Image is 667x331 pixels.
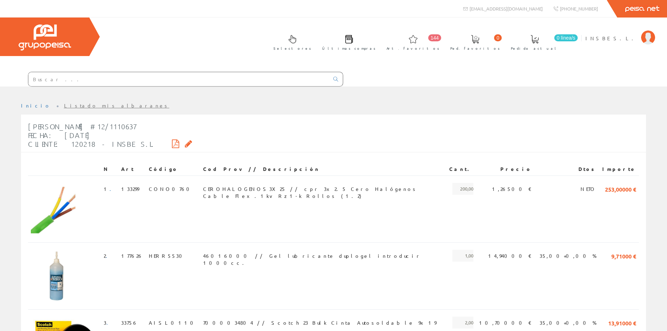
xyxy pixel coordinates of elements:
[452,183,473,195] span: 200,00
[203,317,436,329] span: 7000034804 // Scotch 23 Bulk Cinta Autosoldable 9x19
[273,45,311,52] span: Selectores
[149,183,194,195] span: CONO0760
[322,45,376,52] span: Últimas compras
[106,319,112,326] a: .
[492,183,532,195] span: 1,26500 €
[149,250,186,262] span: HERR5530
[31,183,77,235] img: Foto artículo (131.33535660091x150)
[488,250,532,262] span: 14,94000 €
[172,141,179,146] i: Descargar PDF
[599,163,639,175] th: Importe
[121,317,138,329] span: 33756
[104,317,112,329] span: 3
[605,183,636,195] span: 253,00000 €
[452,250,473,262] span: 1,00
[64,102,169,109] a: Listado mis albaranes
[585,29,655,36] a: INSBE S.L.
[450,45,500,52] span: Ped. favoritos
[446,163,476,175] th: Cant.
[185,141,192,146] i: Solicitar por email copia firmada
[511,45,558,52] span: Pedido actual
[581,183,597,195] span: NETO
[470,6,543,12] span: [EMAIL_ADDRESS][DOMAIN_NAME]
[494,34,502,41] span: 0
[146,163,200,175] th: Código
[611,250,636,262] span: 9,71000 €
[203,250,444,262] span: 46016000 // Gel lubricante duplogel introducir 1000cc.
[28,72,329,86] input: Buscar ...
[476,163,535,175] th: Precio
[200,163,446,175] th: Cod Prov // Descripción
[535,163,599,175] th: Dtos
[110,186,116,192] a: .
[608,317,636,329] span: 13,91000 €
[106,253,112,259] a: .
[28,122,155,148] span: [PERSON_NAME] #12/1110637 Fecha: [DATE] Cliente: 120218 - INSBE S.L.
[380,29,443,55] a: 144 Art. favoritos
[31,250,83,302] img: Foto artículo (150x150)
[101,163,118,175] th: N
[19,25,71,50] img: Grupo Peisa
[149,317,197,329] span: AISL0110
[21,102,51,109] a: Inicio
[121,183,139,195] span: 133299
[104,250,112,262] span: 2
[540,250,597,262] span: 35,00+0,00 %
[560,6,598,12] span: [PHONE_NUMBER]
[554,34,578,41] span: 0 línea/s
[452,317,473,329] span: 2,00
[203,183,444,195] span: CEROHALOGENOS3X25 // cpr 3x2.5 Cero Halógenos Cable Flex.1kv Rz1-k Rollos (1.2)
[121,250,143,262] span: 177626
[387,45,439,52] span: Art. favoritos
[428,34,441,41] span: 144
[540,317,597,329] span: 35,00+0,00 %
[479,317,532,329] span: 10,70000 €
[315,29,379,55] a: Últimas compras
[585,35,638,42] span: INSBE S.L.
[118,163,146,175] th: Art
[266,29,315,55] a: Selectores
[104,183,116,195] span: 1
